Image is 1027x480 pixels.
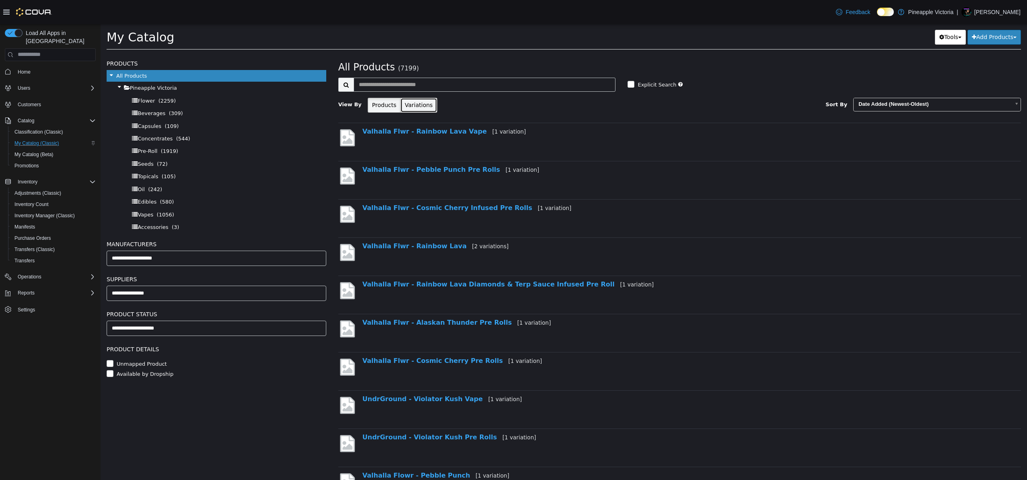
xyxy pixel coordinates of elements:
[11,200,96,209] span: Inventory Count
[71,200,78,206] span: (3)
[262,256,553,264] a: Valhalla Flwr - Rainbow Lava Diamonds & Terp Sauce Infused Pre Roll[1 variation]
[14,163,39,169] span: Promotions
[18,69,31,75] span: Home
[11,256,38,266] a: Transfers
[37,124,57,130] span: Pre-Roll
[11,127,66,137] a: Classification (Classic)
[8,210,99,221] button: Inventory Manager (Classic)
[8,138,99,149] button: My Catalog (Classic)
[262,409,436,417] a: UndrGround - Violator Kush Pre Rolls[1 variation]
[519,257,553,264] small: [1 variation]
[5,63,96,336] nav: Complex example
[6,215,226,225] h5: Manufacturers
[14,272,45,282] button: Operations
[14,304,96,314] span: Settings
[14,83,33,93] button: Users
[392,104,426,111] small: [1 variation]
[16,49,46,55] span: All Products
[2,271,99,282] button: Operations
[2,176,99,187] button: Inventory
[957,7,958,17] p: |
[14,151,54,158] span: My Catalog (Beta)
[8,160,99,171] button: Promotions
[76,111,90,117] span: (544)
[11,127,96,137] span: Classification (Classic)
[11,150,96,159] span: My Catalog (Beta)
[14,67,96,77] span: Home
[64,99,78,105] span: (109)
[14,177,96,187] span: Inventory
[37,111,72,117] span: Concentrates
[16,8,52,16] img: Cova
[6,250,226,260] h5: Suppliers
[11,256,96,266] span: Transfers
[37,137,53,143] span: Seeds
[56,187,74,194] span: (1056)
[262,333,442,340] a: Valhalla Flwr - Cosmic Cherry Pre Rolls[1 variation]
[18,307,35,313] span: Settings
[2,99,99,110] button: Customers
[238,77,261,83] span: View By
[262,218,408,226] a: Valhalla Flwr - Rainbow Lava[2 variations]
[402,410,436,416] small: [1 variation]
[14,224,35,230] span: Manifests
[8,221,99,233] button: Manifests
[11,188,96,198] span: Adjustments (Classic)
[753,74,920,87] a: Date Added (Newest-Oldest)
[18,117,34,124] span: Catalog
[14,67,34,77] a: Home
[877,8,894,16] input: Dark Mode
[262,447,409,455] a: Valhalla Flowr - Pebble Punch[1 variation]
[267,74,300,89] button: Products
[11,138,62,148] a: My Catalog (Classic)
[238,104,256,124] img: missing-image.png
[68,86,82,92] span: (309)
[11,161,96,171] span: Promotions
[405,142,439,149] small: [1 variation]
[11,211,78,220] a: Inventory Manager (Classic)
[8,149,99,160] button: My Catalog (Beta)
[37,175,56,181] span: Edibles
[417,295,451,302] small: [1 variation]
[59,175,73,181] span: (580)
[29,61,76,67] span: Pineapple Victoria
[14,83,96,93] span: Users
[37,200,68,206] span: Accessories
[37,74,54,80] span: Flower
[61,149,75,155] span: (105)
[11,222,96,232] span: Manifests
[6,320,226,330] h5: Product Details
[961,7,971,17] div: Kurtis Tingley
[11,200,52,209] a: Inventory Count
[18,290,35,296] span: Reports
[11,222,38,232] a: Manifests
[11,245,96,254] span: Transfers (Classic)
[2,115,99,126] button: Catalog
[56,137,67,143] span: (72)
[2,82,99,94] button: Users
[300,74,336,89] button: Variations
[8,199,99,210] button: Inventory Count
[14,100,44,109] a: Customers
[437,181,471,187] small: [1 variation]
[18,85,30,91] span: Users
[238,37,294,49] span: All Products
[18,274,41,280] span: Operations
[14,190,61,196] span: Adjustments (Classic)
[14,288,38,298] button: Reports
[408,334,442,340] small: [1 variation]
[14,246,55,253] span: Transfers (Classic)
[753,74,910,87] span: Date Added (Newest-Oldest)
[2,66,99,78] button: Home
[11,138,96,148] span: My Catalog (Classic)
[14,336,66,344] label: Unmapped Product
[238,218,256,238] img: missing-image.png
[6,285,226,295] h5: Product Status
[238,257,256,276] img: missing-image.png
[908,7,954,17] p: Pineapple Victoria
[14,201,49,208] span: Inventory Count
[11,188,64,198] a: Adjustments (Classic)
[11,161,42,171] a: Promotions
[11,233,54,243] a: Purchase Orders
[14,346,73,354] label: Available by Dropship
